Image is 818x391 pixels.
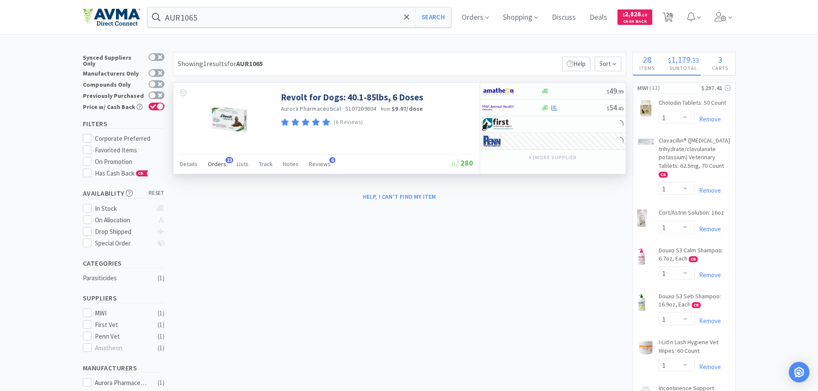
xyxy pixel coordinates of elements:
span: Orders [208,160,226,168]
a: Remove [695,271,721,279]
span: 3 [718,54,722,65]
span: Lists [237,160,249,168]
span: 1,179 [671,54,690,65]
span: 54 [607,103,623,112]
div: ( 1 ) [158,273,164,283]
img: e77680b11cc048cd93748b7c361e07d2_7903.png [637,100,654,117]
a: Aurora Pharmaceutical [281,105,341,112]
img: 13b8b12fb1764deda532194c3a672aff_7917.png [637,209,647,227]
button: Search [415,7,451,27]
h5: Availability [83,188,164,198]
span: Has Cash Back [95,169,149,177]
div: ( 1 ) [158,331,164,342]
div: Price w/ Cash Back [83,103,144,110]
img: f6b2451649754179b5b4e0c70c3f7cb0_2.png [482,101,514,114]
img: c54984eee92f48d2b301abcf7848a249_466530.png [637,138,654,145]
span: 2,826 [623,10,647,18]
div: Amatheon [95,343,148,353]
a: Remove [695,115,721,123]
span: . 45 [617,105,623,112]
span: 28 [643,54,651,65]
span: ( 12 ) [648,84,701,92]
img: 3331a67d23dc422aa21b1ec98afbf632_11.png [482,85,514,97]
div: Manufacturers Only [83,69,144,76]
div: On Allocation [95,215,152,225]
div: ( 1 ) [158,343,164,353]
span: 33 [692,56,699,64]
span: . 99 [617,88,623,95]
span: Notes [283,160,298,168]
a: Remove [695,363,721,371]
span: 49 [607,86,623,96]
div: $297.41 [701,83,730,93]
div: ( 1 ) [158,378,164,388]
div: Aurora Pharmaceutical [95,378,148,388]
img: e1133ece90fa4a959c5ae41b0808c578_9.png [482,135,514,148]
span: Cash Back [623,19,647,25]
span: CB [659,172,667,177]
h5: Categories [83,258,164,268]
div: Corporate Preferred [95,133,164,144]
p: Help [562,57,590,71]
a: $2,826.18Cash Back [617,6,652,29]
span: reset [149,189,164,198]
a: I-Lid n Lash Hygiene Vet Wipes: 60 Count [659,338,731,358]
span: Track [259,160,273,168]
span: 5107209804 [345,105,377,112]
span: MWI [637,83,649,93]
a: Douxo S3 Calm Shampoo: 6.7oz, Each CB [659,246,731,267]
a: Deals [586,14,611,21]
span: CB [692,303,700,308]
div: ( 1 ) [158,308,164,318]
span: 23 [225,157,233,163]
span: Reviews [309,160,331,168]
span: $ [623,12,625,18]
div: Open Intercom Messenger [789,362,809,382]
div: MWI [95,308,148,318]
div: Penn Vet [95,331,148,342]
div: Previously Purchased [83,91,144,99]
div: On Promotion [95,157,164,167]
img: 67d67680309e4a0bb49a5ff0391dcc42_6.png [482,118,514,131]
div: Drop Shipped [95,227,152,237]
img: 1199786b1a0547ea951050169410c55f_328157.jpeg [201,91,257,147]
span: · [378,105,380,112]
h4: Subtotal [661,64,705,72]
div: Compounds Only [83,80,144,88]
div: . [661,55,705,64]
a: Cort/Astrin Solution: 16oz [659,209,724,221]
div: ( 1 ) [158,320,164,330]
a: 28 [659,15,677,22]
div: Parasiticides [83,273,152,283]
span: 6 [329,157,335,163]
span: CB [689,257,697,262]
span: for [227,59,263,68]
a: Discuss [548,14,579,21]
span: from [381,106,390,112]
span: $ [607,88,609,95]
img: d98ab7d44fc04a0da96187f69ca54989_396702.png [637,294,646,311]
a: Revolt for Dogs: 40.1-85lbs, 6 Doses [281,91,423,103]
a: Remove [695,186,721,194]
span: 280 [451,158,473,168]
img: e4e33dab9f054f5782a47901c742baa9_102.png [83,8,140,26]
div: Synced Suppliers Only [83,53,144,67]
span: $ [668,56,671,64]
a: Clavacillin® ([MEDICAL_DATA] trihydrate/clavulanate potassium) Veterinary Tablets: 62.5mg, 70 Cou... [659,136,731,182]
div: In Stock [95,203,152,214]
h5: Suppliers [83,293,164,303]
a: Remove [695,317,721,325]
a: Remove [695,225,721,233]
h5: Filters [83,119,164,129]
button: +1more supplier [524,152,581,164]
a: Cholodin Tablets: 50 Count [659,99,726,111]
div: Favorited Items [95,145,164,155]
span: $ [607,105,609,112]
h4: Carts [705,64,735,72]
span: Details [180,160,198,168]
p: (6 Reviews) [334,118,363,127]
input: Search by item, sku, manufacturer, ingredient, size... [148,7,451,27]
strong: AUR1065 [236,59,263,68]
a: Douxo S3 Seb Shampoo: 16.9oz, Each CB [659,292,731,312]
img: 432aaeb11c9e49d2980f1ccce0c7d3d6_396682.png [637,248,646,265]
